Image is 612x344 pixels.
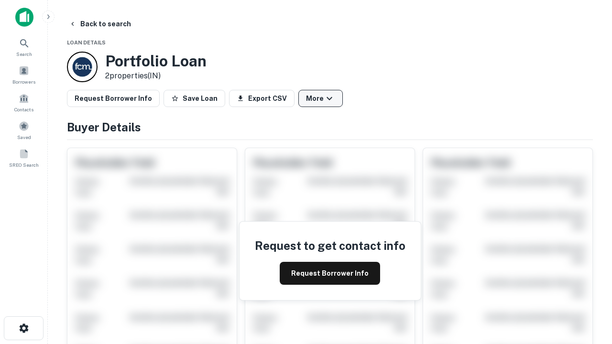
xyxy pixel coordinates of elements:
[280,262,380,285] button: Request Borrower Info
[67,90,160,107] button: Request Borrower Info
[3,62,45,87] a: Borrowers
[17,133,31,141] span: Saved
[3,34,45,60] a: Search
[15,8,33,27] img: capitalize-icon.png
[105,70,207,82] p: 2 properties (IN)
[298,90,343,107] button: More
[255,237,405,254] h4: Request to get contact info
[12,78,35,86] span: Borrowers
[65,15,135,32] button: Back to search
[67,40,106,45] span: Loan Details
[3,117,45,143] a: Saved
[9,161,39,169] span: SREO Search
[3,145,45,171] a: SREO Search
[16,50,32,58] span: Search
[564,237,612,283] iframe: Chat Widget
[105,52,207,70] h3: Portfolio Loan
[3,89,45,115] a: Contacts
[67,118,593,136] h4: Buyer Details
[229,90,295,107] button: Export CSV
[164,90,225,107] button: Save Loan
[14,106,33,113] span: Contacts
